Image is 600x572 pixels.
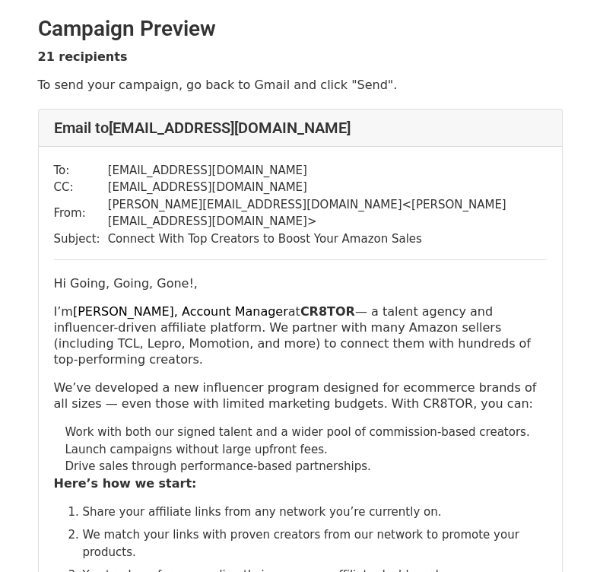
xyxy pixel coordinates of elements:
p: I’m at — a talent agency and influencer-driven affiliate platform. We partner with many Amazon se... [54,303,547,367]
td: Subject: [54,230,108,248]
p: Hi Going, Going, Gone!, [54,275,547,291]
strong: Here’s how we start: [54,476,197,491]
td: CC: [54,179,108,196]
td: Connect With Top Creators to Boost Your Amazon Sales [108,230,547,248]
td: [EMAIL_ADDRESS][DOMAIN_NAME] [108,179,547,196]
p: We’ve developed a new influencer program designed for ecommerce brands of all sizes — even those ... [54,380,547,412]
li: Work with both our signed talent and a wider pool of commission-based creators. [65,424,547,441]
li: Share your affiliate links from any network you’re currently on. [83,504,547,521]
h4: Email to [EMAIL_ADDRESS][DOMAIN_NAME] [54,119,547,137]
strong: 21 recipients [38,49,128,64]
strong: CR8TOR [300,304,355,319]
li: Launch campaigns without large upfront fees. [65,441,547,459]
h2: Campaign Preview [38,16,563,42]
td: From: [54,196,108,230]
li: We match your links with proven creators from our network to promote your products. [83,526,547,561]
td: To: [54,162,108,180]
li: Drive sales through performance-based partnerships. [65,458,547,475]
font: [PERSON_NAME], Account Manager [73,304,288,319]
td: [EMAIL_ADDRESS][DOMAIN_NAME] [108,162,547,180]
p: To send your campaign, go back to Gmail and click "Send". [38,77,563,93]
td: [PERSON_NAME][EMAIL_ADDRESS][DOMAIN_NAME] < [PERSON_NAME][EMAIL_ADDRESS][DOMAIN_NAME] > [108,196,547,230]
